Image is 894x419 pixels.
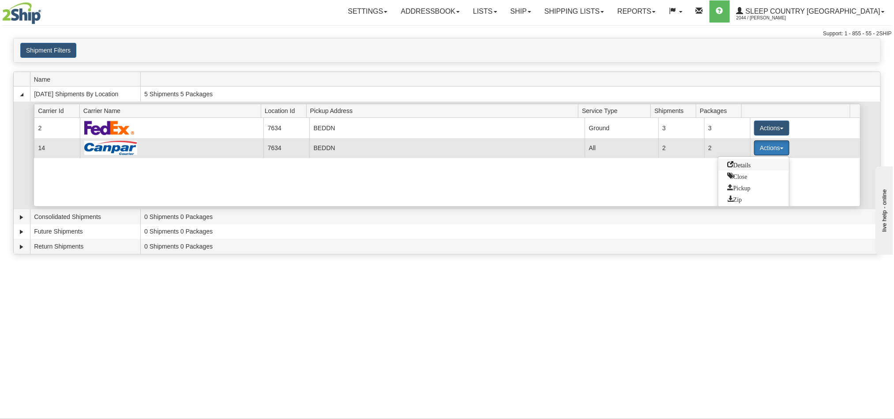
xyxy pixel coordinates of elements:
iframe: chat widget [874,164,893,254]
div: live help - online [7,8,82,14]
td: 0 Shipments 0 Packages [140,239,880,254]
a: Ship [504,0,538,23]
button: Actions [754,121,789,136]
td: 3 [658,118,704,138]
td: All [585,138,658,158]
button: Shipment Filters [20,43,76,58]
div: Support: 1 - 855 - 55 - 2SHIP [2,30,892,38]
a: Addressbook [394,0,466,23]
td: 0 Shipments 0 Packages [140,209,880,224]
a: Request a carrier pickup [718,182,789,193]
span: Name [34,72,140,86]
td: Ground [585,118,658,138]
td: 3 [704,118,750,138]
button: Actions [754,140,789,155]
span: Close [727,173,748,179]
a: Close this group [718,170,789,182]
span: Sleep Country [GEOGRAPHIC_DATA] [744,8,880,15]
td: Consolidated Shipments [30,209,140,224]
a: Print or Download All Shipping Documents in one file [718,205,789,216]
td: BEDDN [309,138,585,158]
a: Collapse [17,90,26,99]
a: Shipping lists [538,0,611,23]
a: Zip and Download All Shipping Documents [718,193,789,205]
span: Packages [700,104,741,117]
span: Zip [727,196,742,202]
img: Canpar [84,141,137,155]
span: 2044 / [PERSON_NAME] [736,14,803,23]
td: 14 [34,138,80,158]
td: [DATE] Shipments By Location [30,87,140,102]
a: Settings [341,0,394,23]
td: 2 [34,118,80,138]
a: Expand [17,227,26,236]
a: Sleep Country [GEOGRAPHIC_DATA] 2044 / [PERSON_NAME] [730,0,891,23]
td: 0 Shipments 0 Packages [140,224,880,239]
img: FedEx Express® [84,121,135,135]
td: Future Shipments [30,224,140,239]
a: Lists [466,0,503,23]
td: BEDDN [309,118,585,138]
span: Details [727,161,751,167]
span: Carrier Id [38,104,79,117]
td: 7634 [263,118,309,138]
td: 2 [658,138,704,158]
span: Location Id [265,104,306,117]
a: Expand [17,242,26,251]
span: Pickup Address [310,104,578,117]
td: 2 [704,138,750,158]
td: 7634 [263,138,309,158]
td: Return Shipments [30,239,140,254]
a: Go to Details view [718,159,789,170]
span: Pickup [727,184,751,190]
td: 5 Shipments 5 Packages [140,87,880,102]
span: Carrier Name [83,104,261,117]
span: Shipments [654,104,696,117]
a: Reports [611,0,662,23]
a: Expand [17,213,26,222]
span: Service Type [582,104,651,117]
img: logo2044.jpg [2,2,41,24]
